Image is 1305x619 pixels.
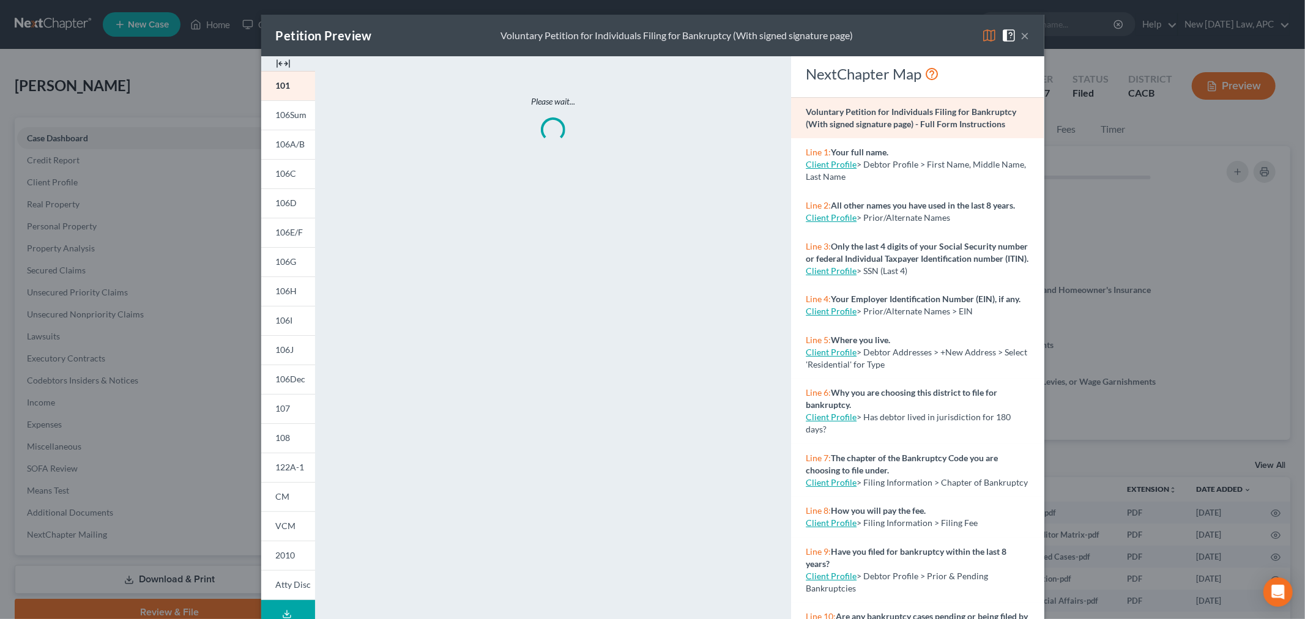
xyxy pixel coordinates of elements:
a: 122A-1 [261,453,315,482]
strong: Voluntary Petition for Individuals Filing for Bankruptcy (With signed signature page) - Full Form... [806,106,1016,129]
div: NextChapter Map [806,64,1029,84]
a: 106Dec [261,365,315,394]
span: 107 [276,403,291,413]
strong: Why you are choosing this district to file for bankruptcy. [806,387,997,410]
p: Please wait... [366,95,740,108]
span: 106J [276,344,294,355]
span: 106I [276,315,293,325]
strong: The chapter of the Bankruptcy Code you are choosing to file under. [806,453,998,475]
span: Line 6: [806,387,831,398]
span: > Prior/Alternate Names > EIN [857,306,973,316]
span: > Prior/Alternate Names [857,212,950,223]
span: > Filing Information > Filing Fee [857,517,978,528]
a: 107 [261,394,315,423]
span: 106A/B [276,139,305,149]
span: Line 7: [806,453,831,463]
a: 106I [261,306,315,335]
span: 106Dec [276,374,306,384]
span: Line 8: [806,505,831,516]
a: Client Profile [806,477,857,487]
span: Line 9: [806,546,831,557]
button: × [1021,28,1030,43]
a: Client Profile [806,306,857,316]
a: Atty Disc [261,570,315,600]
span: Line 4: [806,294,831,304]
strong: Only the last 4 digits of your Social Security number or federal Individual Taxpayer Identificati... [806,241,1028,264]
span: > Has debtor lived in jurisdiction for 180 days? [806,412,1011,434]
a: 106J [261,335,315,365]
strong: How you will pay the fee. [831,505,926,516]
span: VCM [276,521,296,531]
span: 106E/F [276,227,303,237]
span: > Debtor Profile > Prior & Pending Bankruptcies [806,571,988,593]
span: 106G [276,256,297,267]
span: > Filing Information > Chapter of Bankruptcy [857,477,1028,487]
a: CM [261,482,315,511]
strong: Have you filed for bankruptcy within the last 8 years? [806,546,1006,569]
span: > SSN (Last 4) [857,265,907,276]
span: Line 5: [806,335,831,345]
strong: Your full name. [831,147,888,157]
div: Petition Preview [276,27,372,44]
a: 106D [261,188,315,218]
img: map-eea8200ae884c6f1103ae1953ef3d486a96c86aabb227e865a55264e3737af1f.svg [982,28,997,43]
a: Client Profile [806,571,857,581]
a: 101 [261,71,315,100]
span: Atty Disc [276,579,311,590]
a: Client Profile [806,212,857,223]
strong: Your Employer Identification Number (EIN), if any. [831,294,1021,304]
span: 106C [276,168,297,179]
span: 101 [276,80,291,91]
span: CM [276,491,290,502]
div: Voluntary Petition for Individuals Filing for Bankruptcy (With signed signature page) [500,29,853,43]
div: Open Intercom Messenger [1263,577,1293,607]
span: 2010 [276,550,296,560]
span: 106H [276,286,297,296]
span: 106Sum [276,109,307,120]
strong: Where you live. [831,335,890,345]
span: Line 3: [806,241,831,251]
a: Client Profile [806,159,857,169]
a: Client Profile [806,412,857,422]
span: 106D [276,198,297,208]
span: > Debtor Profile > First Name, Middle Name, Last Name [806,159,1026,182]
span: 122A-1 [276,462,305,472]
a: 106Sum [261,100,315,130]
span: 108 [276,432,291,443]
img: help-close-5ba153eb36485ed6c1ea00a893f15db1cb9b99d6cae46e1a8edb6c62d00a1a76.svg [1002,28,1016,43]
span: Line 1: [806,147,831,157]
strong: All other names you have used in the last 8 years. [831,200,1015,210]
img: expand-e0f6d898513216a626fdd78e52531dac95497ffd26381d4c15ee2fc46db09dca.svg [276,56,291,71]
a: 106C [261,159,315,188]
a: 2010 [261,541,315,570]
a: 106E/F [261,218,315,247]
a: Client Profile [806,517,857,528]
a: 106H [261,276,315,306]
span: Line 2: [806,200,831,210]
a: Client Profile [806,265,857,276]
a: VCM [261,511,315,541]
a: 106G [261,247,315,276]
a: 108 [261,423,315,453]
a: Client Profile [806,347,857,357]
span: > Debtor Addresses > +New Address > Select 'Residential' for Type [806,347,1027,369]
a: 106A/B [261,130,315,159]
